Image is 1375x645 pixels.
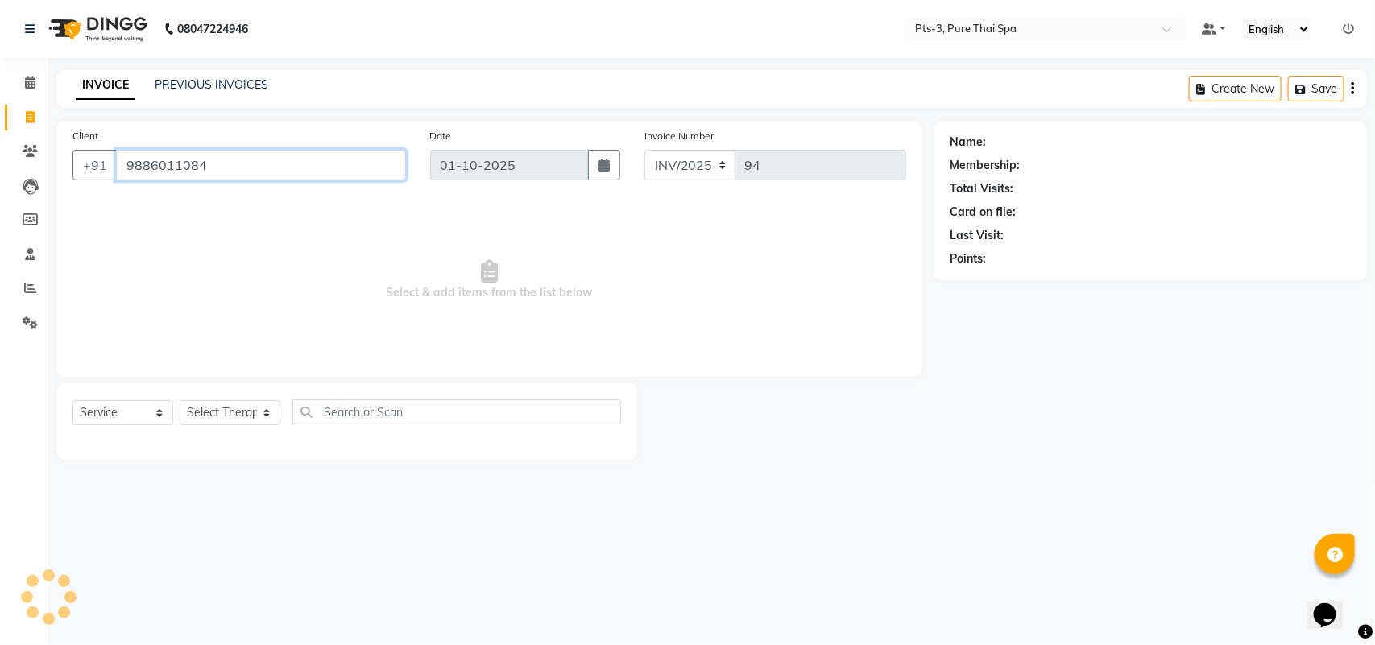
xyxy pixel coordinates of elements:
[72,150,118,180] button: +91
[644,129,714,143] label: Invoice Number
[292,399,621,424] input: Search or Scan
[72,200,906,361] span: Select & add items from the list below
[950,227,1004,244] div: Last Visit:
[1288,76,1344,101] button: Save
[76,71,135,100] a: INVOICE
[1307,581,1359,629] iframe: chat widget
[950,157,1021,174] div: Membership:
[116,150,406,180] input: Search by Name/Mobile/Email/Code
[1189,76,1282,101] button: Create New
[950,250,987,267] div: Points:
[72,129,98,143] label: Client
[950,134,987,151] div: Name:
[950,180,1014,197] div: Total Visits:
[177,6,248,52] b: 08047224946
[430,129,452,143] label: Date
[41,6,151,52] img: logo
[950,204,1017,221] div: Card on file:
[155,77,268,92] a: PREVIOUS INVOICES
